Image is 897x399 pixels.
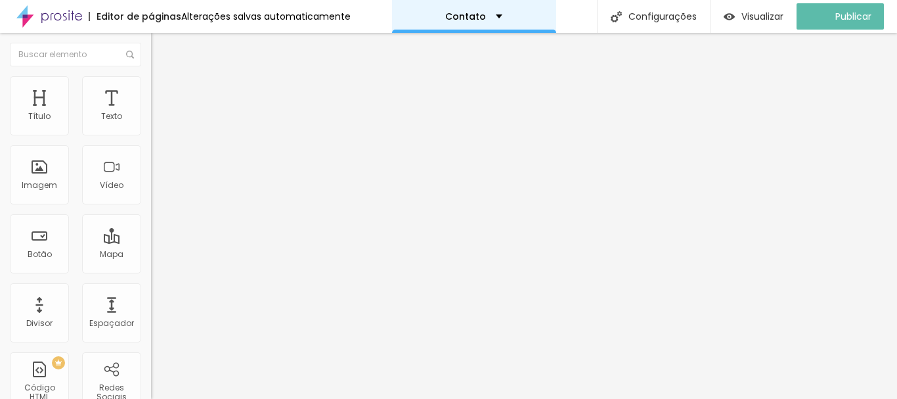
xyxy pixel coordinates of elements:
font: Contato [445,10,486,23]
font: Configurações [628,10,697,23]
font: Título [28,110,51,122]
font: Divisor [26,317,53,329]
img: Ícone [611,11,622,22]
font: Botão [28,248,52,260]
button: Publicar [797,3,884,30]
font: Editor de páginas [97,10,181,23]
button: Visualizar [711,3,797,30]
font: Alterações salvas automaticamente [181,10,351,23]
img: Ícone [126,51,134,59]
font: Imagem [22,179,57,191]
font: Espaçador [89,317,134,329]
font: Mapa [100,248,123,260]
font: Publicar [835,10,871,23]
img: view-1.svg [724,11,735,22]
font: Vídeo [100,179,123,191]
font: Texto [101,110,122,122]
input: Buscar elemento [10,43,141,66]
iframe: Editor [151,33,897,399]
font: Visualizar [741,10,783,23]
